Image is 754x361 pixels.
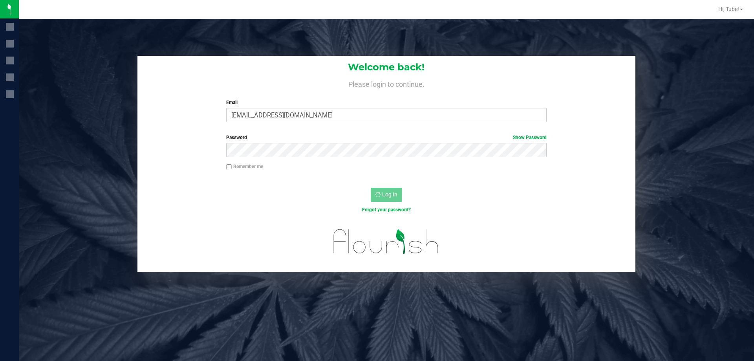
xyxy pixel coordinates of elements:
[324,222,448,262] img: flourish_logo.svg
[718,6,739,12] span: Hi, Tube!
[382,191,397,198] span: Log In
[226,163,263,170] label: Remember me
[226,164,232,170] input: Remember me
[362,207,411,213] a: Forgot your password?
[226,99,546,106] label: Email
[137,79,635,88] h4: Please login to continue.
[226,135,247,140] span: Password
[513,135,547,140] a: Show Password
[371,188,402,202] button: Log In
[137,62,635,72] h1: Welcome back!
